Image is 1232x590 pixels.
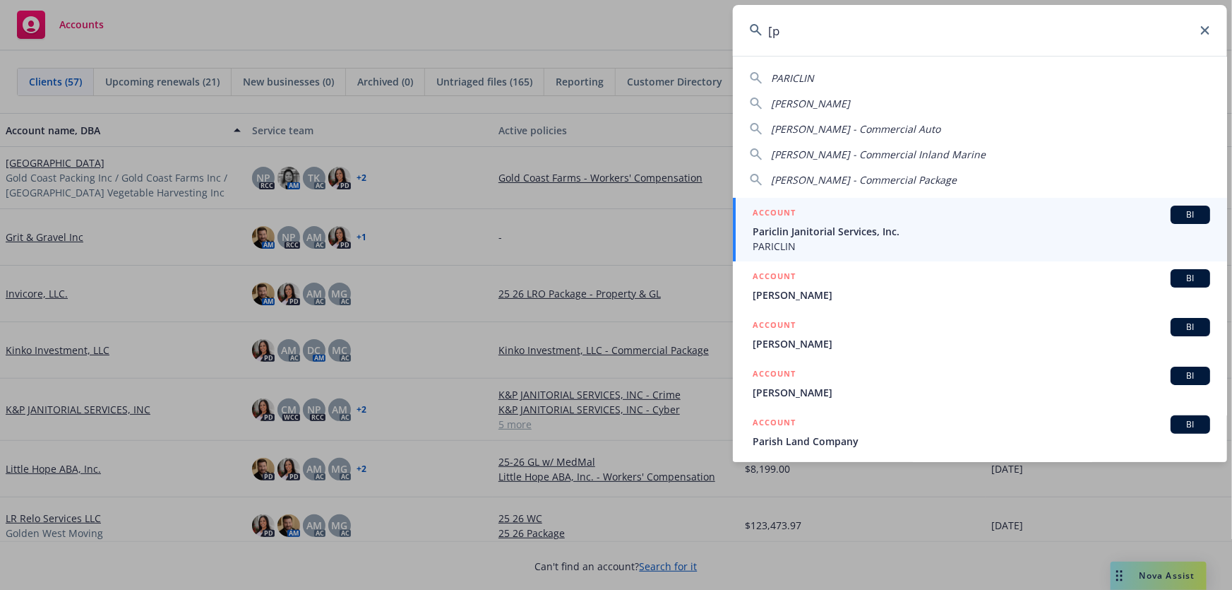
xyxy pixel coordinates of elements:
[753,415,796,432] h5: ACCOUNT
[733,359,1227,408] a: ACCOUNTBI[PERSON_NAME]
[753,288,1210,302] span: [PERSON_NAME]
[733,261,1227,310] a: ACCOUNTBI[PERSON_NAME]
[771,148,986,161] span: [PERSON_NAME] - Commercial Inland Marine
[1176,272,1204,285] span: BI
[733,408,1227,456] a: ACCOUNTBIParish Land Company
[753,385,1210,400] span: [PERSON_NAME]
[753,367,796,384] h5: ACCOUNT
[753,434,1210,449] span: Parish Land Company
[1176,208,1204,221] span: BI
[753,318,796,335] h5: ACCOUNT
[733,198,1227,261] a: ACCOUNTBIPariclin Janitorial Services, Inc.PARICLIN
[771,122,940,136] span: [PERSON_NAME] - Commercial Auto
[1176,321,1204,334] span: BI
[753,206,796,223] h5: ACCOUNT
[753,239,1210,254] span: PARICLIN
[1176,370,1204,382] span: BI
[753,336,1210,351] span: [PERSON_NAME]
[771,173,957,187] span: [PERSON_NAME] - Commercial Package
[733,310,1227,359] a: ACCOUNTBI[PERSON_NAME]
[771,71,814,85] span: PARICLIN
[733,5,1227,56] input: Search...
[771,97,850,110] span: [PERSON_NAME]
[753,224,1210,239] span: Pariclin Janitorial Services, Inc.
[753,269,796,286] h5: ACCOUNT
[1176,418,1204,431] span: BI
